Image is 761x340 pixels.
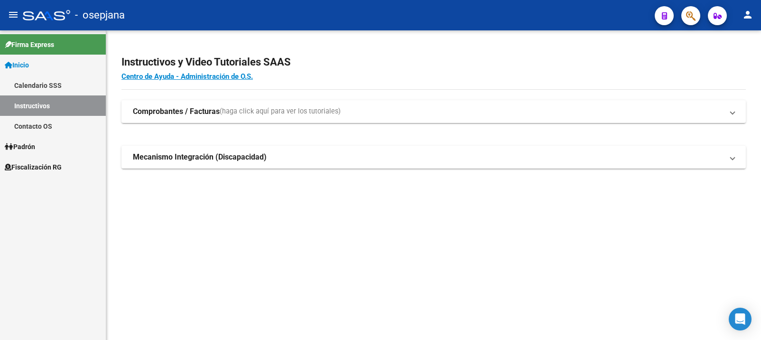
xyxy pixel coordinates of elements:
span: (haga click aquí para ver los tutoriales) [220,106,341,117]
span: Inicio [5,60,29,70]
mat-icon: person [742,9,753,20]
a: Centro de Ayuda - Administración de O.S. [121,72,253,81]
strong: Comprobantes / Facturas [133,106,220,117]
span: Fiscalización RG [5,162,62,172]
span: Padrón [5,142,35,152]
mat-expansion-panel-header: Comprobantes / Facturas(haga click aquí para ver los tutoriales) [121,100,746,123]
mat-expansion-panel-header: Mecanismo Integración (Discapacidad) [121,146,746,169]
h2: Instructivos y Video Tutoriales SAAS [121,53,746,71]
span: Firma Express [5,39,54,50]
strong: Mecanismo Integración (Discapacidad) [133,152,267,162]
div: Open Intercom Messenger [729,308,752,331]
mat-icon: menu [8,9,19,20]
span: - osepjana [75,5,125,26]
